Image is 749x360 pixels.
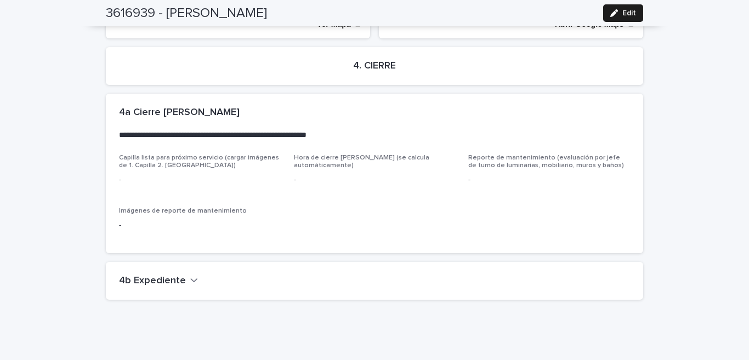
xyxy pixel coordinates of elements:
[119,220,281,231] p: -
[468,155,624,169] span: Reporte de mantenimiento (evaluación por jefe de turno de luminarias, mobiliario, muros y baños)
[119,174,281,186] p: -
[622,9,636,17] span: Edit
[294,155,429,169] span: Hora de cierre [PERSON_NAME] (se calcula automáticamente)
[119,275,198,287] button: 4b Expediente
[468,174,630,186] p: -
[106,5,267,21] h2: 3616939 - [PERSON_NAME]
[353,60,396,72] h2: 4. CIERRE
[119,155,279,169] span: Capilla lista para próximo servicio (cargar imágenes de 1. Capilla 2. [GEOGRAPHIC_DATA])
[294,174,456,186] p: -
[119,107,240,119] h2: 4a Cierre [PERSON_NAME]
[119,275,186,287] h2: 4b Expediente
[603,4,643,22] button: Edit
[119,208,247,214] span: Imágenes de reporte de mantenimiento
